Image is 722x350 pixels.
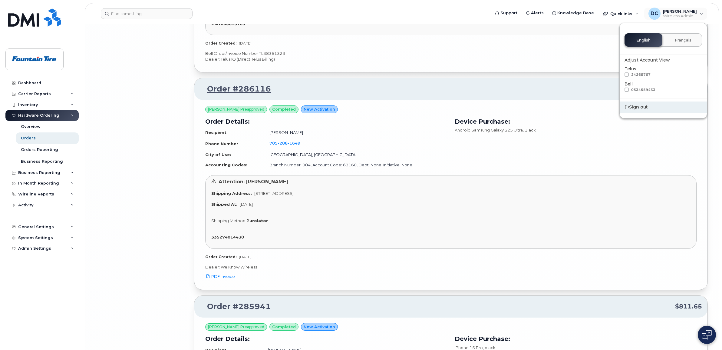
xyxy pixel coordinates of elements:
[644,8,707,20] div: Dan Crowder
[631,72,651,77] span: 24265767
[211,191,252,196] strong: Shipping Address:
[200,84,271,95] a: Order #286116
[219,179,288,185] span: Attention: [PERSON_NAME]
[205,152,231,157] strong: City of Use:
[455,334,697,343] h3: Device Purchase:
[269,141,308,145] a: 7052881649
[557,10,594,16] span: Knowledge Base
[239,255,252,259] span: [DATE]
[205,56,697,62] p: Dealer: Telus IQ (Direct Telus Billing)
[264,149,447,160] td: [GEOGRAPHIC_DATA], [GEOGRAPHIC_DATA]
[625,57,702,63] div: Adjust Account View
[211,235,246,239] a: 335274014430
[205,141,238,146] strong: Phone Number
[211,235,244,239] strong: 335274014430
[455,128,523,132] span: Android Samsung Galaxy S25 Ultra
[675,38,691,43] span: Français
[205,117,447,126] h3: Order Details:
[211,274,235,279] span: PDF invoice
[208,324,264,330] span: [PERSON_NAME] Preapproved
[455,117,697,126] h3: Device Purchase:
[523,128,536,132] span: , Black
[625,66,702,78] div: Telus
[246,218,268,223] strong: Purolator
[663,9,697,14] span: [PERSON_NAME]
[304,106,335,112] span: New Activation
[491,7,522,19] a: Support
[208,107,264,112] span: [PERSON_NAME] Preapproved
[272,324,296,330] span: completed
[205,264,697,270] p: Dealer: We Know Wireless
[278,141,288,145] span: 288
[205,274,235,279] a: PDF invoice
[500,10,517,16] span: Support
[625,81,702,94] div: Bell
[254,191,294,196] span: [STREET_ADDRESS]
[205,130,228,135] strong: Recipient:
[239,41,252,45] span: [DATE]
[264,127,447,138] td: [PERSON_NAME]
[205,255,236,259] strong: Order Created:
[240,202,253,207] span: [DATE]
[663,14,697,18] span: Wireless Admin
[269,141,300,145] span: 705
[610,11,632,16] span: Quicklinks
[531,10,544,16] span: Alerts
[483,345,496,350] span: , black
[631,88,655,92] span: 0534559433
[702,330,712,340] img: Open chat
[288,141,300,145] span: 1649
[548,7,598,19] a: Knowledge Base
[620,102,707,113] div: Sign out
[651,10,658,17] span: DC
[211,218,246,223] span: Shipping Method:
[205,41,236,45] strong: Order Created:
[205,162,247,167] strong: Accounting Codes:
[264,160,447,170] td: Branch Number: 004, Account Code: 63160, Dept: None, Initiative: None
[205,334,447,343] h3: Order Details:
[522,7,548,19] a: Alerts
[101,8,193,19] input: Find something...
[675,302,702,311] span: $811.65
[599,8,643,20] div: Quicklinks
[304,324,335,330] span: New Activation
[205,51,697,56] p: Bell Order/Invoice Number TL38361323
[272,106,296,112] span: completed
[455,345,483,350] span: iPhone 15 Pro
[211,202,237,207] strong: Shipped At:
[200,301,271,312] a: Order #285941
